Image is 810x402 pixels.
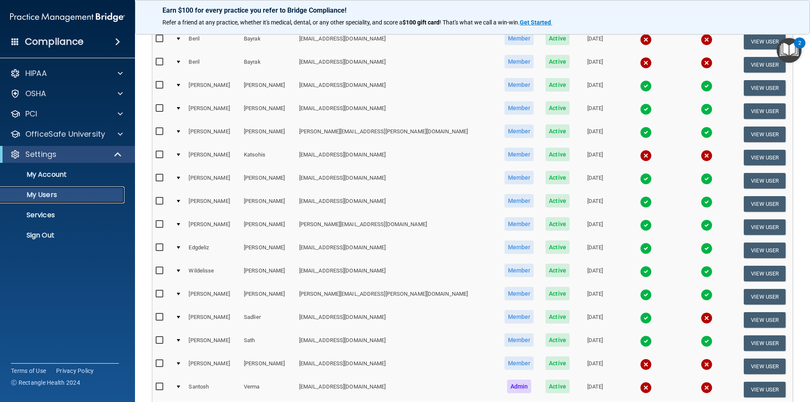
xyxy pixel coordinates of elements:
[296,76,498,100] td: [EMAIL_ADDRESS][DOMAIN_NAME]
[240,100,296,123] td: [PERSON_NAME]
[520,19,552,26] a: Get Started
[545,194,570,208] span: Active
[575,239,615,262] td: [DATE]
[505,32,534,45] span: Member
[545,101,570,115] span: Active
[640,150,652,162] img: cross.ca9f0e7f.svg
[10,149,122,159] a: Settings
[296,123,498,146] td: [PERSON_NAME][EMAIL_ADDRESS][PERSON_NAME][DOMAIN_NAME]
[744,289,786,305] button: View User
[640,312,652,324] img: tick.e7d51cea.svg
[744,359,786,374] button: View User
[545,217,570,231] span: Active
[640,289,652,301] img: tick.e7d51cea.svg
[545,148,570,161] span: Active
[575,53,615,76] td: [DATE]
[25,149,57,159] p: Settings
[545,356,570,370] span: Active
[545,333,570,347] span: Active
[185,239,240,262] td: Edgdeliz
[545,264,570,277] span: Active
[744,335,786,351] button: View User
[505,240,534,254] span: Member
[56,367,94,375] a: Privacy Policy
[744,196,786,212] button: View User
[10,68,123,78] a: HIPAA
[505,264,534,277] span: Member
[440,19,520,26] span: ! That's what we call a win-win.
[575,30,615,53] td: [DATE]
[744,103,786,119] button: View User
[701,359,713,370] img: cross.ca9f0e7f.svg
[240,146,296,169] td: Katsohis
[185,53,240,76] td: Beril
[10,89,123,99] a: OSHA
[296,53,498,76] td: [EMAIL_ADDRESS][DOMAIN_NAME]
[545,124,570,138] span: Active
[744,127,786,142] button: View User
[575,146,615,169] td: [DATE]
[701,150,713,162] img: cross.ca9f0e7f.svg
[575,192,615,216] td: [DATE]
[240,216,296,239] td: [PERSON_NAME]
[545,380,570,393] span: Active
[505,78,534,92] span: Member
[507,380,532,393] span: Admin
[25,129,105,139] p: OfficeSafe University
[701,173,713,185] img: tick.e7d51cea.svg
[25,36,84,48] h4: Compliance
[798,43,801,54] div: 2
[701,219,713,231] img: tick.e7d51cea.svg
[185,100,240,123] td: [PERSON_NAME]
[296,100,498,123] td: [EMAIL_ADDRESS][DOMAIN_NAME]
[640,219,652,231] img: tick.e7d51cea.svg
[185,169,240,192] td: [PERSON_NAME]
[240,169,296,192] td: [PERSON_NAME]
[296,239,498,262] td: [EMAIL_ADDRESS][DOMAIN_NAME]
[701,103,713,115] img: tick.e7d51cea.svg
[5,231,121,240] p: Sign Out
[744,150,786,165] button: View User
[575,169,615,192] td: [DATE]
[25,89,46,99] p: OSHA
[744,312,786,328] button: View User
[505,124,534,138] span: Member
[640,266,652,278] img: tick.e7d51cea.svg
[240,378,296,401] td: Verma
[701,127,713,138] img: tick.e7d51cea.svg
[701,335,713,347] img: tick.e7d51cea.svg
[296,355,498,378] td: [EMAIL_ADDRESS][DOMAIN_NAME]
[185,216,240,239] td: [PERSON_NAME]
[744,80,786,96] button: View User
[640,34,652,46] img: cross.ca9f0e7f.svg
[701,312,713,324] img: cross.ca9f0e7f.svg
[640,173,652,185] img: tick.e7d51cea.svg
[575,76,615,100] td: [DATE]
[296,192,498,216] td: [EMAIL_ADDRESS][DOMAIN_NAME]
[296,332,498,355] td: [EMAIL_ADDRESS][DOMAIN_NAME]
[505,194,534,208] span: Member
[5,170,121,179] p: My Account
[505,356,534,370] span: Member
[185,192,240,216] td: [PERSON_NAME]
[545,240,570,254] span: Active
[505,101,534,115] span: Member
[505,287,534,300] span: Member
[240,192,296,216] td: [PERSON_NAME]
[296,308,498,332] td: [EMAIL_ADDRESS][DOMAIN_NAME]
[744,34,786,49] button: View User
[296,30,498,53] td: [EMAIL_ADDRESS][DOMAIN_NAME]
[640,80,652,92] img: tick.e7d51cea.svg
[240,308,296,332] td: Sadlier
[545,171,570,184] span: Active
[5,211,121,219] p: Services
[10,109,123,119] a: PCI
[640,382,652,394] img: cross.ca9f0e7f.svg
[701,80,713,92] img: tick.e7d51cea.svg
[701,243,713,254] img: tick.e7d51cea.svg
[701,289,713,301] img: tick.e7d51cea.svg
[240,355,296,378] td: [PERSON_NAME]
[185,262,240,285] td: Wildelisse
[185,146,240,169] td: [PERSON_NAME]
[545,287,570,300] span: Active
